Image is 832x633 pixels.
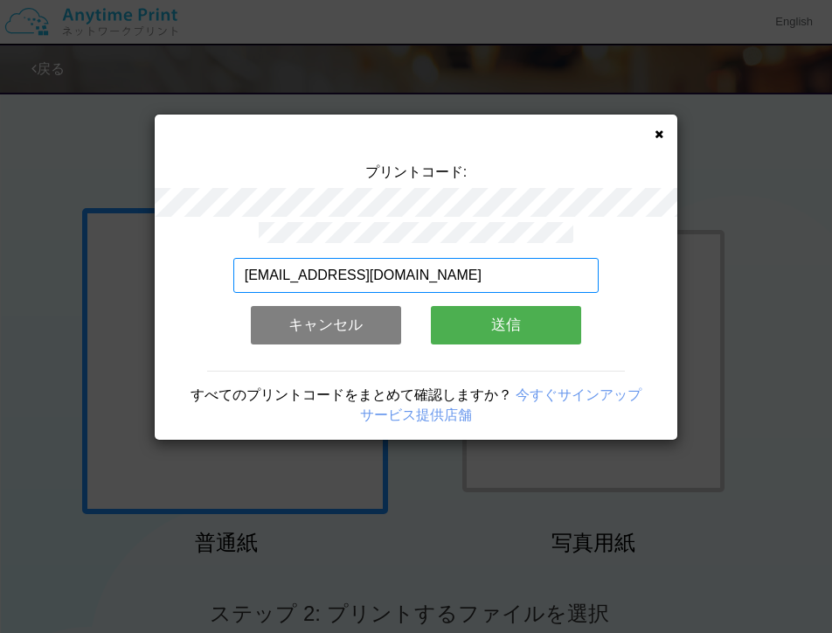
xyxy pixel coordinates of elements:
a: サービス提供店舗 [360,407,472,422]
button: キャンセル [251,306,401,344]
span: プリントコード: [365,164,467,179]
input: メールアドレス [233,258,600,293]
span: すべてのプリントコードをまとめて確認しますか？ [191,387,512,402]
a: 今すぐサインアップ [516,387,641,402]
button: 送信 [431,306,581,344]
